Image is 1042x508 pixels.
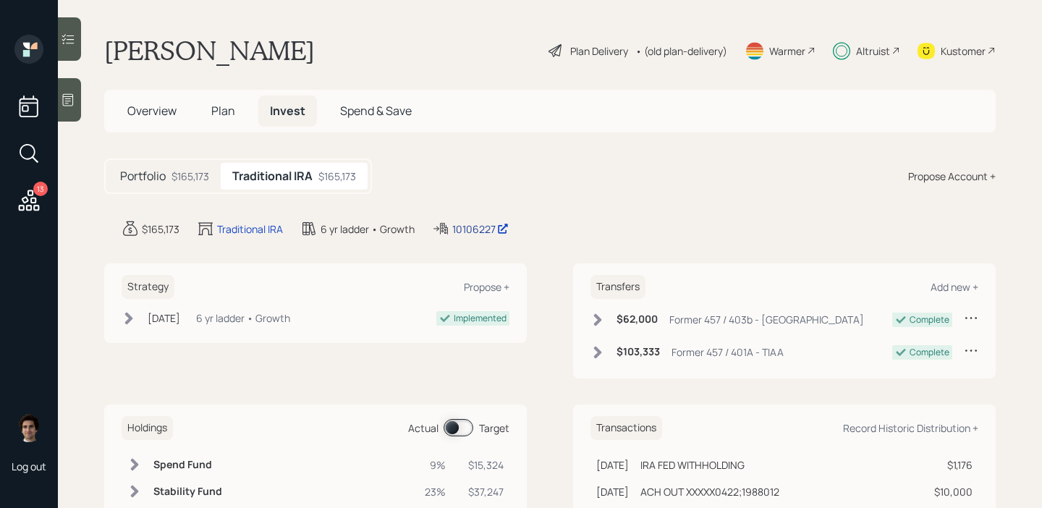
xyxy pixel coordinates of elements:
h6: Transfers [590,275,645,299]
div: Record Historic Distribution + [843,421,978,435]
div: 10106227 [452,221,509,237]
span: Plan [211,103,235,119]
div: [DATE] [596,484,629,499]
div: Implemented [454,312,507,325]
div: Propose Account + [908,169,996,184]
div: $15,324 [463,457,504,473]
div: Former 457 / 403b - [GEOGRAPHIC_DATA] [669,312,864,327]
div: IRA FED WITHHOLDING [640,457,745,473]
div: Target [479,420,509,436]
h5: Portfolio [120,169,166,183]
div: Former 457 / 401A - TIAA [672,344,784,360]
div: Propose + [464,280,509,294]
div: $10,000 [934,484,973,499]
img: harrison-schaefer-headshot-2.png [14,413,43,442]
div: $1,176 [934,457,973,473]
h6: Spend Fund [153,459,222,471]
span: Invest [270,103,305,119]
h1: [PERSON_NAME] [104,35,315,67]
div: Complete [910,346,949,359]
span: Spend & Save [340,103,412,119]
h6: Strategy [122,275,174,299]
div: Traditional IRA [217,221,283,237]
h6: Holdings [122,416,173,440]
div: 13 [33,182,48,196]
h6: $103,333 [617,346,660,358]
div: Plan Delivery [570,43,628,59]
div: Warmer [769,43,805,59]
div: $165,173 [171,169,209,184]
div: Add new + [931,280,978,294]
div: Actual [408,420,439,436]
div: Log out [12,460,46,473]
div: 6 yr ladder • Growth [321,221,415,237]
div: 9% [424,457,446,473]
h6: $62,000 [617,313,658,326]
div: $37,247 [463,484,504,499]
div: Kustomer [941,43,986,59]
div: ACH OUT XXXXX0422;1988012 [640,484,779,499]
div: $165,173 [142,221,179,237]
span: Overview [127,103,177,119]
div: • (old plan-delivery) [635,43,727,59]
div: 6 yr ladder • Growth [196,310,290,326]
div: 23% [424,484,446,499]
h6: Transactions [590,416,662,440]
h5: Traditional IRA [232,169,313,183]
div: $165,173 [318,169,356,184]
div: Complete [910,313,949,326]
div: [DATE] [596,457,629,473]
h6: Stability Fund [153,486,222,498]
div: [DATE] [148,310,180,326]
div: Altruist [856,43,890,59]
